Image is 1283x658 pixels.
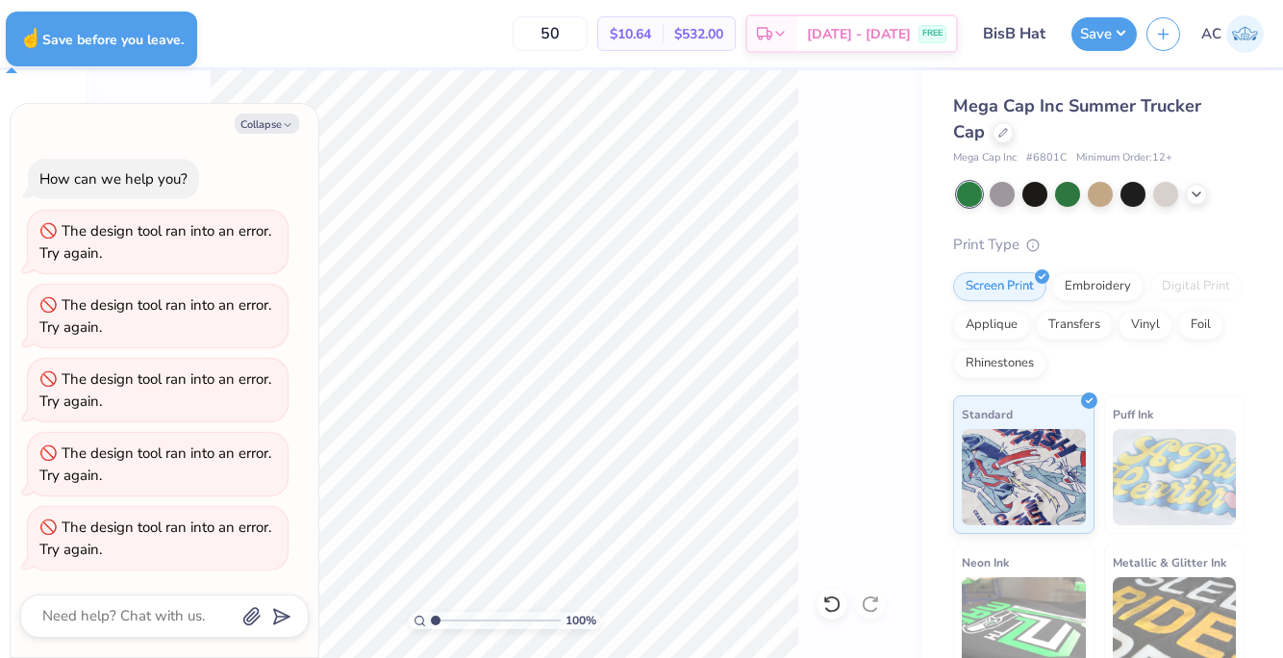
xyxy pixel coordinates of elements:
[513,16,588,51] input: – –
[674,24,723,44] span: $532.00
[1071,17,1137,51] button: Save
[39,369,271,411] div: The design tool ran into an error. Try again.
[1119,311,1172,340] div: Vinyl
[1201,23,1221,45] span: AC
[1149,272,1243,301] div: Digital Print
[1052,272,1144,301] div: Embroidery
[807,24,911,44] span: [DATE] - [DATE]
[566,612,596,629] span: 100 %
[953,311,1030,340] div: Applique
[962,429,1086,525] img: Standard
[968,14,1062,53] input: Untitled Design
[953,272,1046,301] div: Screen Print
[1113,552,1226,572] span: Metallic & Glitter Ink
[922,27,943,40] span: FREE
[1226,15,1264,53] img: Ashleigh Chapin
[1178,311,1223,340] div: Foil
[953,234,1245,256] div: Print Type
[1201,15,1264,53] a: AC
[235,114,299,134] button: Collapse
[1076,150,1172,166] span: Minimum Order: 12 +
[1113,404,1153,424] span: Puff Ink
[953,349,1046,378] div: Rhinestones
[953,94,1201,143] span: Mega Cap Inc Summer Trucker Cap
[962,552,1009,572] span: Neon Ink
[962,404,1013,424] span: Standard
[39,221,271,263] div: The design tool ran into an error. Try again.
[1113,429,1237,525] img: Puff Ink
[1026,150,1067,166] span: # 6801C
[39,295,271,337] div: The design tool ran into an error. Try again.
[39,443,271,485] div: The design tool ran into an error. Try again.
[610,24,651,44] span: $10.64
[39,518,271,559] div: The design tool ran into an error. Try again.
[953,150,1017,166] span: Mega Cap Inc
[1036,311,1113,340] div: Transfers
[39,169,188,189] div: How can we help you?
